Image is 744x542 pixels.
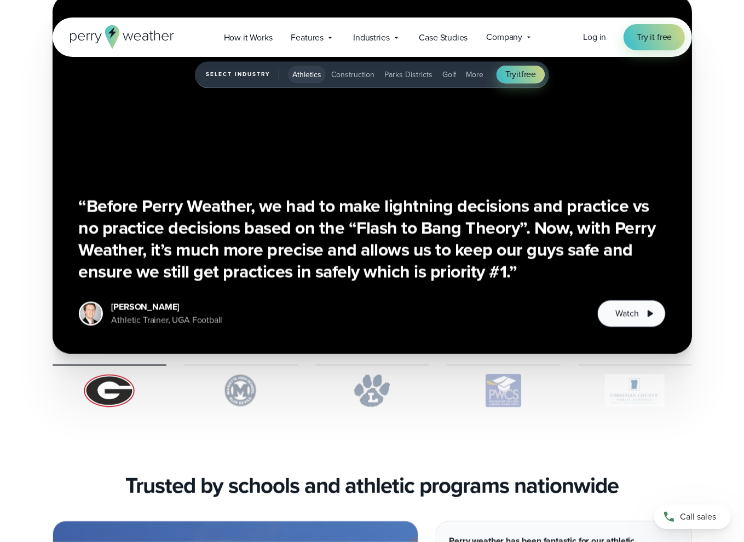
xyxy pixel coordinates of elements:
span: Company [486,31,522,44]
h3: Trusted by schools and athletic programs nationwide [125,473,619,499]
a: Log in [583,31,606,44]
span: Try free [505,68,537,81]
div: Athletic Trainer, UGA Football [112,313,223,327]
a: Call sales [654,505,731,529]
a: Tryitfree [497,66,545,83]
span: Call sales [680,510,716,523]
span: More [466,69,483,80]
button: Construction [327,66,379,83]
h3: “Before Perry Weather, we had to make lightning decisions and practice vs no practice decisions b... [79,195,666,282]
div: [PERSON_NAME] [112,300,223,313]
button: More [462,66,488,83]
button: Parks Districts [380,66,437,83]
span: Construction [331,69,374,80]
span: Try it free [637,31,672,44]
span: Case Studies [419,31,468,44]
img: Marietta-High-School.svg [184,374,298,407]
button: Golf [438,66,460,83]
span: Watch [615,307,638,320]
span: Parks Districts [384,69,432,80]
button: Watch [597,300,665,327]
span: Features [291,31,324,44]
span: Select Industry [206,68,279,81]
span: Log in [583,31,606,43]
span: it [516,68,521,80]
span: How it Works [224,31,273,44]
a: Case Studies [410,26,477,49]
span: Golf [442,69,456,80]
a: Try it free [624,24,685,50]
span: Athletics [292,69,321,80]
span: Industries [353,31,389,44]
button: Athletics [288,66,326,83]
a: How it Works [215,26,282,49]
